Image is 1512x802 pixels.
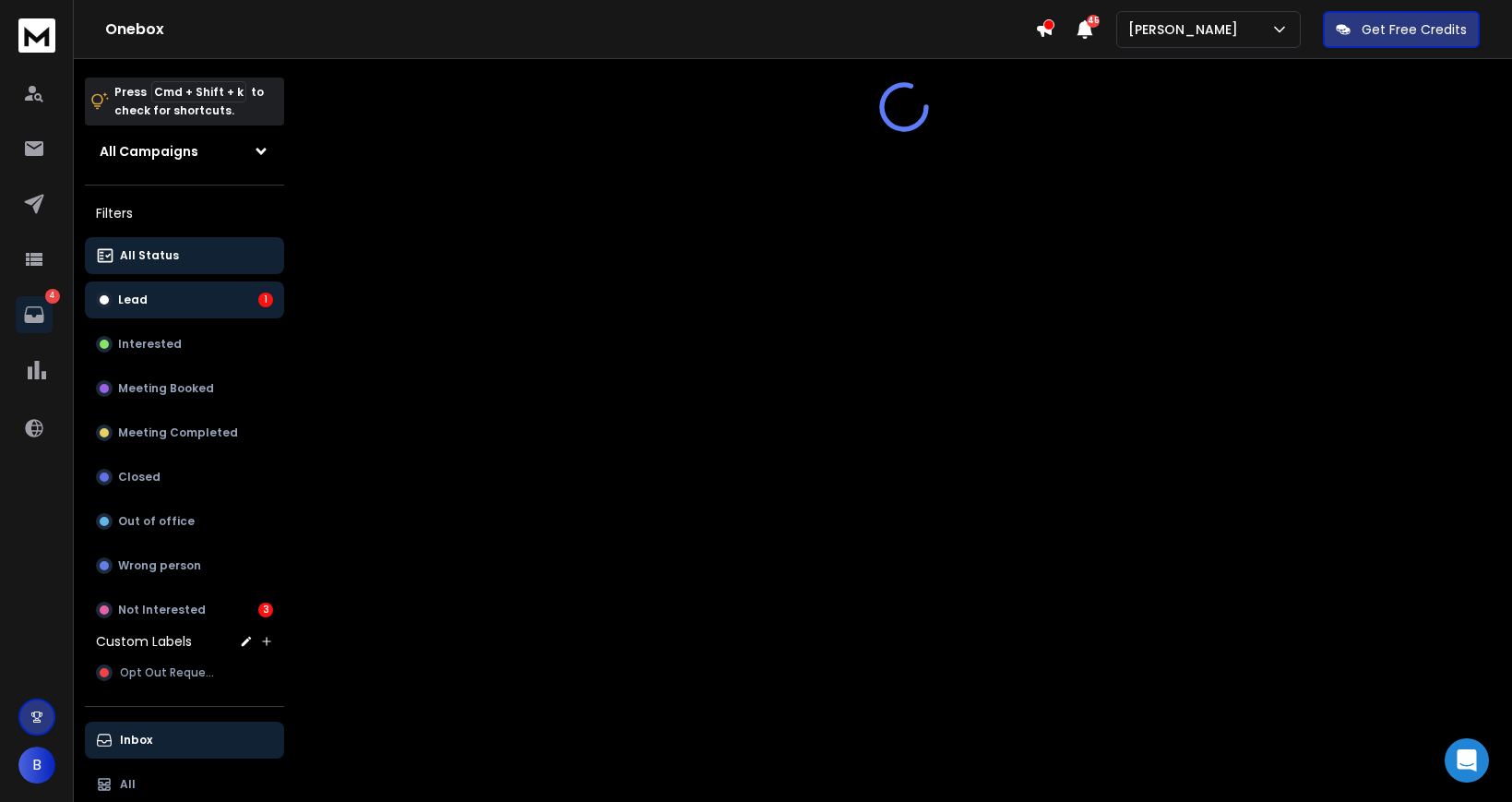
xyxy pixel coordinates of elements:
[85,459,284,496] button: Closed
[1323,11,1480,48] button: Get Free Credits
[258,293,273,307] div: 1
[45,289,60,304] p: 4
[118,558,201,573] p: Wrong person
[1362,20,1467,39] p: Get Free Credits
[120,665,217,680] span: Opt Out Request
[118,603,206,617] p: Not Interested
[85,200,284,226] h3: Filters
[18,18,55,53] img: logo
[105,18,1035,41] h1: Onebox
[85,722,284,759] button: Inbox
[118,425,238,440] p: Meeting Completed
[85,281,284,318] button: Lead1
[118,381,214,396] p: Meeting Booked
[85,237,284,274] button: All Status
[100,142,198,161] h1: All Campaigns
[85,503,284,540] button: Out of office
[18,747,55,784] button: B
[114,83,264,120] p: Press to check for shortcuts.
[85,326,284,363] button: Interested
[118,514,195,529] p: Out of office
[85,414,284,451] button: Meeting Completed
[120,777,136,792] p: All
[258,603,273,617] div: 3
[1128,20,1245,39] p: [PERSON_NAME]
[85,133,284,170] button: All Campaigns
[120,733,152,748] p: Inbox
[151,81,246,102] span: Cmd + Shift + k
[118,470,161,485] p: Closed
[16,296,53,333] a: 4
[1445,738,1489,783] div: Open Intercom Messenger
[120,248,179,263] p: All Status
[85,547,284,584] button: Wrong person
[1087,15,1100,28] span: 45
[85,654,284,691] button: Opt Out Request
[96,632,192,651] h3: Custom Labels
[85,370,284,407] button: Meeting Booked
[118,293,148,307] p: Lead
[118,337,182,352] p: Interested
[85,592,284,628] button: Not Interested3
